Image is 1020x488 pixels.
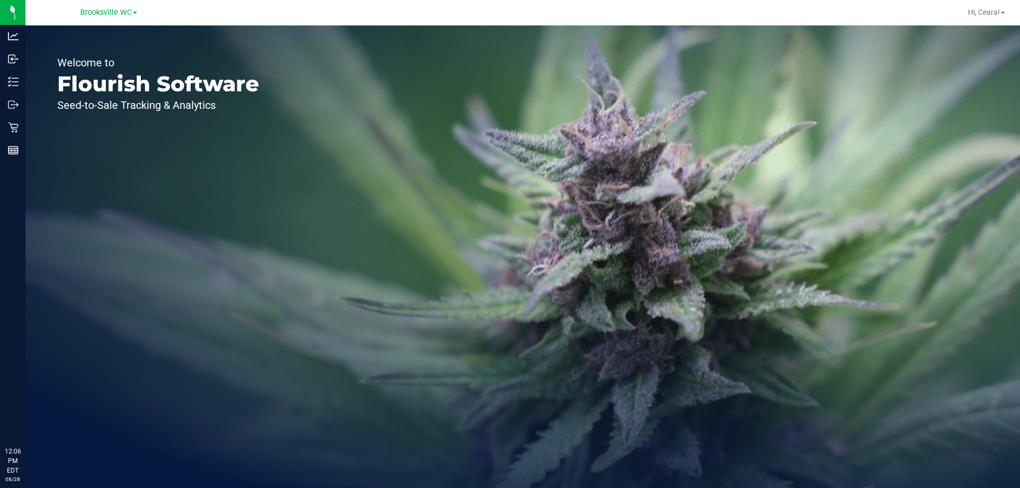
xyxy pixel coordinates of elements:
inline-svg: Retail [8,122,19,133]
p: Welcome to [57,57,259,68]
inline-svg: Reports [8,145,19,156]
p: Seed-to-Sale Tracking & Analytics [57,100,259,110]
inline-svg: Inventory [8,76,19,87]
p: Flourish Software [57,73,259,95]
span: Hi, Ceara! [968,8,1000,16]
p: 12:06 PM EDT [5,447,21,475]
inline-svg: Outbound [8,99,19,110]
p: 08/28 [5,475,21,483]
span: Brooksville WC [80,8,132,17]
inline-svg: Inbound [8,54,19,64]
inline-svg: Analytics [8,31,19,41]
iframe: Resource center [11,403,42,435]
